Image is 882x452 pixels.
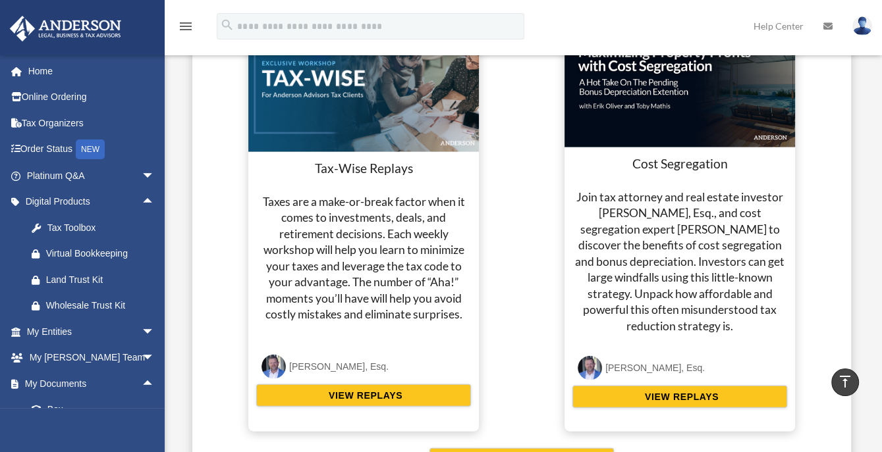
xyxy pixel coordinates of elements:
h4: Taxes are a make-or-break factor when it comes to investments, deals, and retirement decisions. E... [256,194,471,323]
img: Toby-circle-head.png [578,356,602,380]
h4: Join tax attorney and real estate investor [PERSON_NAME], Esq., and cost segregation expert [PERS... [572,189,787,335]
button: VIEW REPLAYS [256,384,471,407]
a: Tax Toolbox [18,214,175,241]
div: Wholesale Trust Kit [46,297,158,314]
a: Platinum Q&Aarrow_drop_down [9,163,175,189]
i: search [220,18,234,32]
div: [PERSON_NAME], Esq. [605,360,705,376]
button: VIEW REPLAYS [572,386,787,408]
a: My Entitiesarrow_drop_down [9,318,175,345]
a: Wholesale Trust Kit [18,293,175,319]
a: Order StatusNEW [9,136,175,163]
span: VIEW REPLAYS [325,389,402,402]
div: Land Trust Kit [46,272,158,288]
a: menu [178,23,194,34]
img: cost-seg-update.jpg [565,18,795,147]
a: My [PERSON_NAME] Teamarrow_drop_down [9,345,175,371]
span: arrow_drop_down [142,345,168,372]
a: Tax Organizers [9,110,175,136]
a: Home [9,58,175,84]
a: Box [18,397,175,423]
img: Toby-circle-head.png [262,355,286,379]
a: My Documentsarrow_drop_up [9,370,175,397]
span: arrow_drop_down [142,163,168,189]
a: Online Ordering [9,84,175,111]
div: NEW [76,139,105,159]
div: Tax Toolbox [46,220,158,236]
a: vertical_align_top [831,368,859,396]
h3: Cost Segregation [572,155,787,173]
span: VIEW REPLAYS [641,390,719,403]
span: arrow_drop_up [142,189,168,216]
i: menu [178,18,194,34]
img: User Pic [852,16,872,36]
a: Digital Productsarrow_drop_up [9,189,175,215]
div: Virtual Bookkeeping [46,245,158,262]
a: Land Trust Kit [18,266,175,293]
img: Anderson Advisors Platinum Portal [6,16,125,41]
span: arrow_drop_up [142,370,168,397]
h3: Tax-Wise Replays [256,160,471,178]
a: Virtual Bookkeeping [18,241,175,267]
div: [PERSON_NAME], Esq. [289,359,389,375]
i: vertical_align_top [837,374,853,389]
img: taxwise-replay.png [248,18,479,152]
span: arrow_drop_down [142,318,168,345]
